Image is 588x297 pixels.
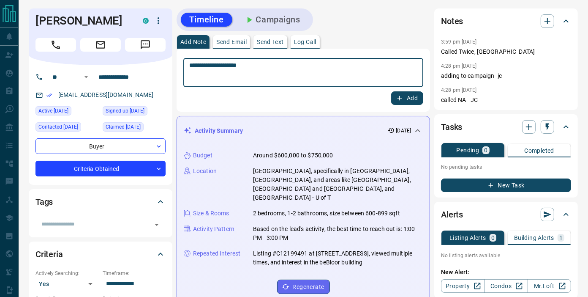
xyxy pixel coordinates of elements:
p: 1 [559,235,563,241]
div: Alerts [441,204,571,225]
a: Property [441,279,485,293]
div: Fri Aug 08 2025 [35,106,98,118]
h2: Notes [441,14,463,28]
button: Campaigns [236,13,309,27]
p: Listing Alerts [449,235,486,241]
button: Add [391,91,423,105]
p: Listing #C12199491 at [STREET_ADDRESS], viewed multiple times, and interest in the beBloor building [253,249,423,267]
p: Budget [193,151,212,160]
p: adding to campaign -jc [441,71,571,80]
p: No listing alerts available [441,252,571,259]
div: Tags [35,192,166,212]
button: New Task [441,179,571,192]
h1: [PERSON_NAME] [35,14,130,27]
p: 4:28 pm [DATE] [441,87,477,93]
span: Claimed [DATE] [106,123,141,131]
p: Repeated Interest [193,249,240,258]
button: Open [81,72,91,82]
div: Tue May 27 2025 [35,122,98,134]
p: [GEOGRAPHIC_DATA], specifically in [GEOGRAPHIC_DATA], [GEOGRAPHIC_DATA], and areas like [GEOGRAPH... [253,167,423,202]
div: Criteria Obtained [35,161,166,176]
button: Timeline [181,13,232,27]
h2: Tasks [441,120,462,134]
span: Signed up [DATE] [106,107,144,115]
p: Send Email [216,39,247,45]
button: Regenerate [277,280,330,294]
span: Call [35,38,76,52]
div: Notes [441,11,571,31]
p: Size & Rooms [193,209,229,218]
p: Send Text [257,39,284,45]
p: Location [193,167,217,176]
p: 0 [491,235,495,241]
a: Mr.Loft [528,279,571,293]
a: [EMAIL_ADDRESS][DOMAIN_NAME] [58,91,154,98]
p: Activity Pattern [193,225,234,234]
h2: Criteria [35,247,63,261]
div: Yes [35,277,98,291]
h2: Tags [35,195,53,209]
span: Contacted [DATE] [38,123,78,131]
div: Activity Summary[DATE] [184,123,423,139]
p: Completed [524,148,554,154]
p: 4:28 pm [DATE] [441,63,477,69]
div: Tue May 27 2025 [103,122,166,134]
h2: Alerts [441,208,463,221]
p: [DATE] [396,127,411,135]
p: Activity Summary [195,126,243,135]
svg: Email Verified [46,92,52,98]
span: Message [125,38,166,52]
p: 0 [484,147,487,153]
p: Around $600,000 to $750,000 [253,151,333,160]
button: Open [151,219,163,231]
p: Add Note [180,39,206,45]
span: Active [DATE] [38,107,68,115]
p: Called Twice, [GEOGRAPHIC_DATA] [441,47,571,56]
p: Actively Searching: [35,269,98,277]
p: No pending tasks [441,161,571,173]
div: Buyer [35,138,166,154]
p: Timeframe: [103,269,166,277]
p: Based on the lead's activity, the best time to reach out is: 1:00 PM - 3:00 PM [253,225,423,242]
p: 3:59 pm [DATE] [441,39,477,45]
a: Condos [485,279,528,293]
p: New Alert: [441,268,571,277]
p: Log Call [294,39,316,45]
span: Email [80,38,121,52]
p: Building Alerts [514,235,554,241]
div: Criteria [35,244,166,264]
p: Pending [457,147,479,153]
div: condos.ca [143,18,149,24]
div: Tue May 27 2025 [103,106,166,118]
p: 2 bedrooms, 1-2 bathrooms, size between 600-899 sqft [253,209,400,218]
p: called NA - JC [441,96,571,104]
div: Tasks [441,117,571,137]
